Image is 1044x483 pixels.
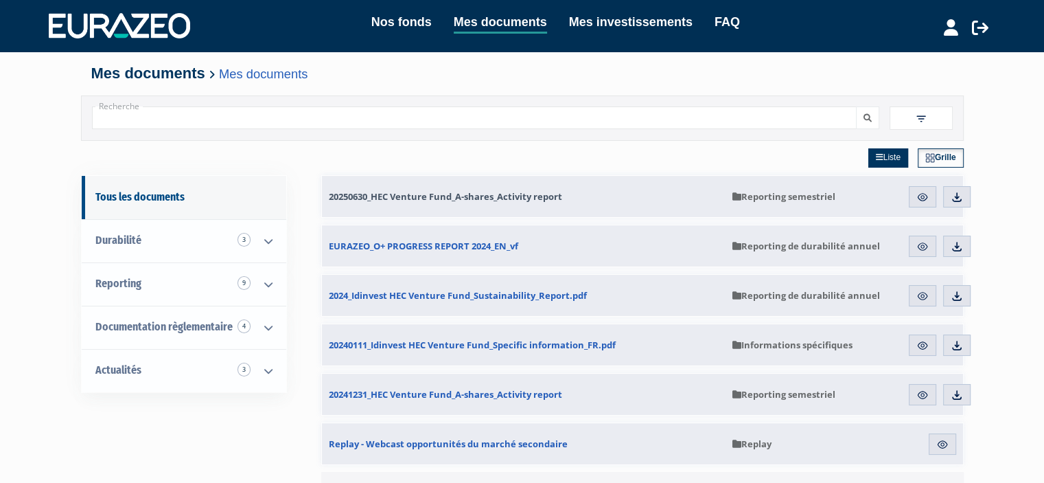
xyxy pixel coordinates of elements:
[329,190,562,203] span: 20250630_HEC Venture Fund_A-shares_Activity report
[951,389,963,401] img: download.svg
[916,290,929,302] img: eye.svg
[82,219,286,262] a: Durabilité 3
[322,324,726,366] a: 20240111_Idinvest HEC Venture Fund_Specific information_FR.pdf
[237,276,251,290] span: 9
[951,290,963,302] img: download.svg
[95,363,141,377] span: Actualités
[329,388,562,401] span: 20241231_HEC Venture Fund_A-shares_Activity report
[95,277,141,290] span: Reporting
[49,13,190,38] img: 1732889491-logotype_eurazeo_blanc_rvb.png
[936,438,949,451] img: eye.svg
[237,233,251,247] span: 3
[569,12,693,32] a: Mes investissements
[219,67,308,81] a: Mes documents
[92,106,857,129] input: Recherche
[322,275,726,316] a: 2024_Idinvest HEC Venture Fund_Sustainability_Report.pdf
[329,240,518,252] span: EURAZEO_O+ PROGRESS REPORT 2024_EN_vf
[82,306,286,349] a: Documentation règlementaire 4
[918,148,964,168] a: Grille
[329,289,587,302] span: 2024_Idinvest HEC Venture Fund_Sustainability_Report.pdf
[322,176,726,217] a: 20250630_HEC Venture Fund_A-shares_Activity report
[322,374,726,415] a: 20241231_HEC Venture Fund_A-shares_Activity report
[322,225,726,267] a: EURAZEO_O+ PROGRESS REPORT 2024_EN_vf
[82,349,286,392] a: Actualités 3
[732,388,835,401] span: Reporting semestriel
[916,389,929,401] img: eye.svg
[715,12,740,32] a: FAQ
[454,12,547,34] a: Mes documents
[868,148,908,168] a: Liste
[951,339,963,352] img: download.svg
[237,363,251,377] span: 3
[915,113,927,125] img: filter.svg
[916,339,929,352] img: eye.svg
[322,423,726,464] a: Replay - Webcast opportunités du marché secondaire
[925,153,935,163] img: grid.svg
[951,191,963,203] img: download.svg
[951,240,963,253] img: download.svg
[732,240,880,252] span: Reporting de durabilité annuel
[916,191,929,203] img: eye.svg
[732,190,835,203] span: Reporting semestriel
[91,65,953,82] h4: Mes documents
[95,234,141,247] span: Durabilité
[732,289,880,302] span: Reporting de durabilité annuel
[732,339,852,351] span: Informations spécifiques
[916,240,929,253] img: eye.svg
[237,319,251,333] span: 4
[82,262,286,306] a: Reporting 9
[329,339,616,351] span: 20240111_Idinvest HEC Venture Fund_Specific information_FR.pdf
[95,320,233,333] span: Documentation règlementaire
[732,438,772,450] span: Replay
[371,12,432,32] a: Nos fonds
[82,176,286,219] a: Tous les documents
[329,438,568,450] span: Replay - Webcast opportunités du marché secondaire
